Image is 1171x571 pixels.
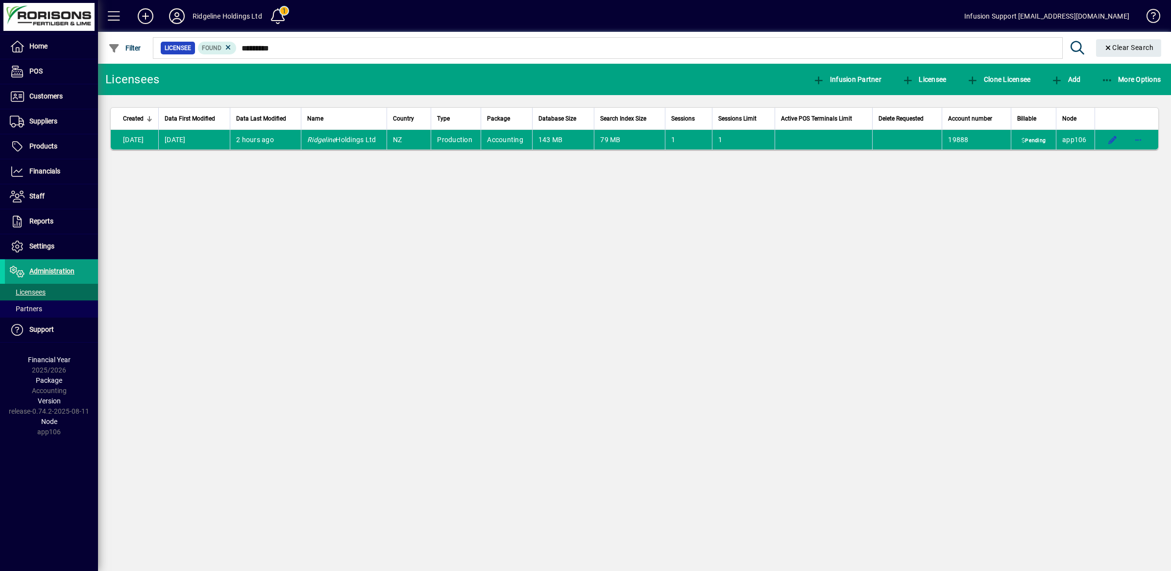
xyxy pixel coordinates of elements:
[942,130,1011,149] td: 19888
[307,113,381,124] div: Name
[28,356,71,364] span: Financial Year
[813,75,881,83] span: Infusion Partner
[202,45,221,51] span: Found
[781,113,852,124] span: Active POS Terminals Limit
[5,300,98,317] a: Partners
[437,113,475,124] div: Type
[1096,39,1162,57] button: Clear
[29,92,63,100] span: Customers
[1099,71,1164,88] button: More Options
[29,42,48,50] span: Home
[1062,113,1089,124] div: Node
[29,217,53,225] span: Reports
[1130,132,1146,148] button: More options
[671,113,695,124] span: Sessions
[123,113,152,124] div: Created
[29,142,57,150] span: Products
[29,67,43,75] span: POS
[5,318,98,342] a: Support
[307,113,323,124] span: Name
[5,34,98,59] a: Home
[5,184,98,209] a: Staff
[431,130,481,149] td: Production
[198,42,237,54] mat-chip: Found Status: Found
[111,130,158,149] td: [DATE]
[5,284,98,300] a: Licensees
[5,134,98,159] a: Products
[5,159,98,184] a: Financials
[161,7,193,25] button: Profile
[665,130,712,149] td: 1
[29,167,60,175] span: Financials
[1017,113,1036,124] span: Billable
[594,130,665,149] td: 79 MB
[900,71,949,88] button: Licensee
[487,113,510,124] span: Package
[165,113,215,124] span: Data First Modified
[158,130,230,149] td: [DATE]
[130,7,161,25] button: Add
[1101,75,1161,83] span: More Options
[165,113,224,124] div: Data First Modified
[437,113,450,124] span: Type
[487,113,526,124] div: Package
[948,113,992,124] span: Account number
[307,136,336,144] em: Ridgeline
[671,113,706,124] div: Sessions
[36,376,62,384] span: Package
[1051,75,1080,83] span: Add
[481,130,532,149] td: Accounting
[1139,2,1159,34] a: Knowledge Base
[393,113,425,124] div: Country
[393,113,414,124] span: Country
[1062,113,1076,124] span: Node
[105,72,159,87] div: Licensees
[10,305,42,313] span: Partners
[532,130,594,149] td: 143 MB
[964,71,1033,88] button: Clone Licensee
[193,8,262,24] div: Ridgeline Holdings Ltd
[10,288,46,296] span: Licensees
[165,43,191,53] span: Licensee
[878,113,936,124] div: Delete Requested
[878,113,924,124] span: Delete Requested
[538,113,576,124] span: Database Size
[1017,113,1050,124] div: Billable
[948,113,1005,124] div: Account number
[902,75,947,83] span: Licensee
[123,113,144,124] span: Created
[810,71,884,88] button: Infusion Partner
[5,59,98,84] a: POS
[5,84,98,109] a: Customers
[718,113,769,124] div: Sessions Limit
[1062,136,1087,144] span: app106.prod.infusionbusinesssoftware.com
[1105,132,1121,148] button: Edit
[5,209,98,234] a: Reports
[106,39,144,57] button: Filter
[781,113,866,124] div: Active POS Terminals Limit
[236,113,286,124] span: Data Last Modified
[29,242,54,250] span: Settings
[307,136,376,144] span: Holdings Ltd
[712,130,775,149] td: 1
[964,8,1129,24] div: Infusion Support [EMAIL_ADDRESS][DOMAIN_NAME]
[5,234,98,259] a: Settings
[230,130,301,149] td: 2 hours ago
[5,109,98,134] a: Suppliers
[600,113,646,124] span: Search Index Size
[236,113,295,124] div: Data Last Modified
[29,325,54,333] span: Support
[108,44,141,52] span: Filter
[41,418,57,425] span: Node
[967,75,1030,83] span: Clone Licensee
[38,397,61,405] span: Version
[600,113,659,124] div: Search Index Size
[1049,71,1083,88] button: Add
[387,130,431,149] td: NZ
[718,113,756,124] span: Sessions Limit
[29,267,74,275] span: Administration
[1020,137,1048,145] span: Pending
[1104,44,1154,51] span: Clear Search
[538,113,588,124] div: Database Size
[29,117,57,125] span: Suppliers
